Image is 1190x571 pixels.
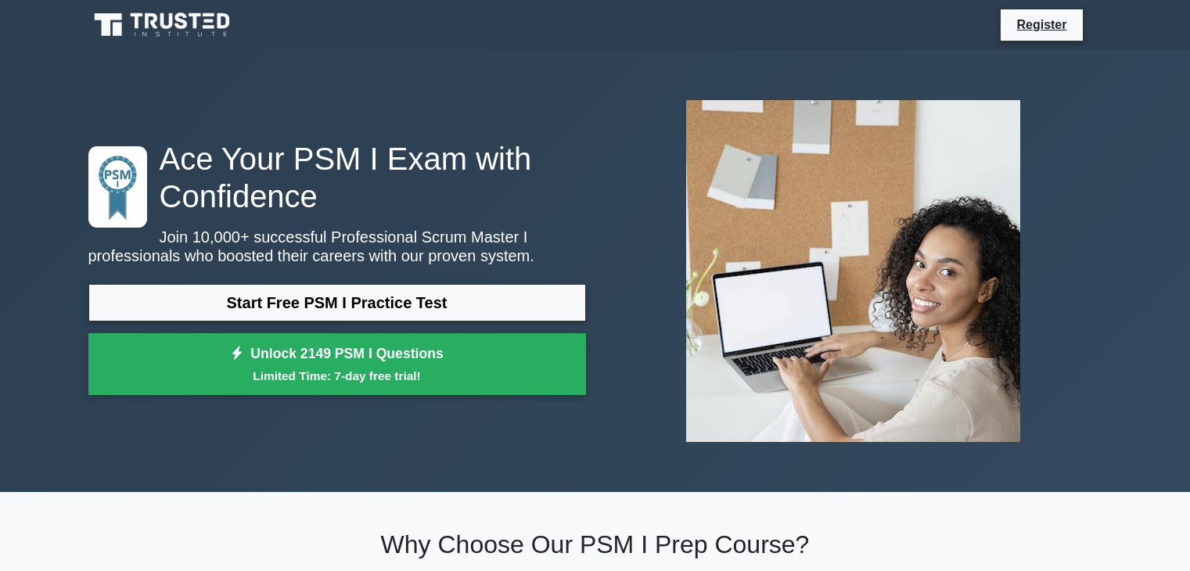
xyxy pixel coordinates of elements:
small: Limited Time: 7-day free trial! [108,367,566,385]
a: Register [1007,15,1076,34]
a: Start Free PSM I Practice Test [88,284,586,321]
p: Join 10,000+ successful Professional Scrum Master I professionals who boosted their careers with ... [88,228,586,265]
h2: Why Choose Our PSM I Prep Course? [88,530,1102,559]
a: Unlock 2149 PSM I QuestionsLimited Time: 7-day free trial! [88,333,586,396]
h1: Ace Your PSM I Exam with Confidence [88,140,586,215]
